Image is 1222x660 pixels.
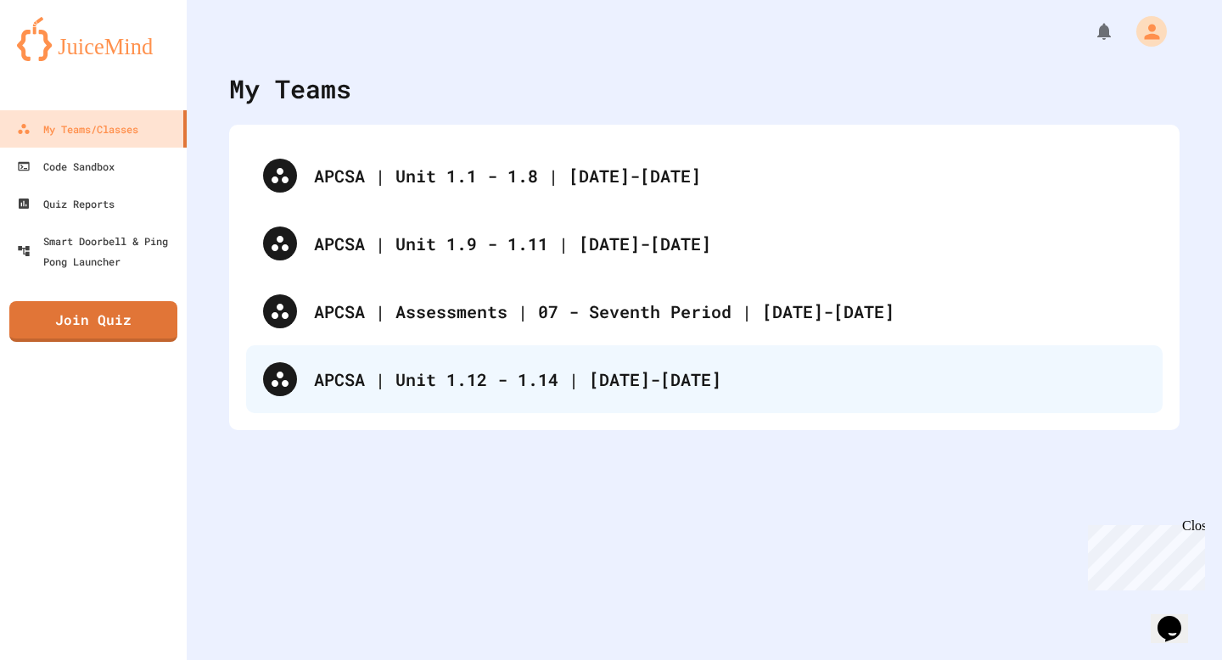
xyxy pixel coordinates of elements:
div: My Notifications [1062,17,1118,46]
div: My Teams/Classes [17,119,138,139]
div: APCSA | Unit 1.1 - 1.8 | [DATE]-[DATE] [314,163,1146,188]
a: Join Quiz [9,301,177,342]
div: Quiz Reports [17,193,115,214]
div: My Teams [229,70,351,108]
iframe: chat widget [1151,592,1205,643]
div: APCSA | Unit 1.12 - 1.14 | [DATE]-[DATE] [314,366,1146,392]
div: APCSA | Unit 1.9 - 1.11 | [DATE]-[DATE] [246,210,1163,277]
div: APCSA | Unit 1.12 - 1.14 | [DATE]-[DATE] [246,345,1163,413]
div: Smart Doorbell & Ping Pong Launcher [17,231,180,271]
div: APCSA | Assessments | 07 - Seventh Period | [DATE]-[DATE] [314,299,1146,324]
div: My Account [1118,12,1171,51]
iframe: chat widget [1081,518,1205,590]
div: APCSA | Unit 1.1 - 1.8 | [DATE]-[DATE] [246,142,1163,210]
div: APCSA | Assessments | 07 - Seventh Period | [DATE]-[DATE] [246,277,1163,345]
div: Code Sandbox [17,156,115,176]
img: logo-orange.svg [17,17,170,61]
div: APCSA | Unit 1.9 - 1.11 | [DATE]-[DATE] [314,231,1146,256]
div: Chat with us now!Close [7,7,117,108]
